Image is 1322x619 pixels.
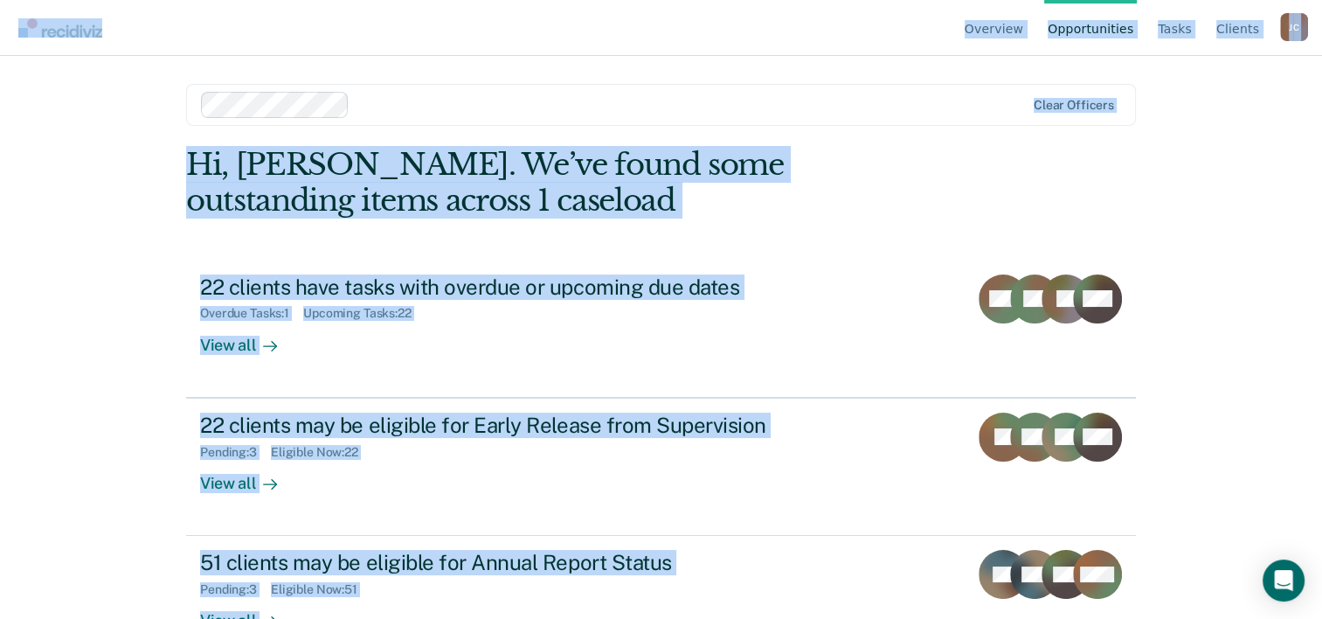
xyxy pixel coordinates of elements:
[200,306,303,321] div: Overdue Tasks : 1
[200,321,298,355] div: View all
[200,550,813,575] div: 51 clients may be eligible for Annual Report Status
[200,413,813,438] div: 22 clients may be eligible for Early Release from Supervision
[271,582,371,597] div: Eligible Now : 51
[1034,98,1114,113] div: Clear officers
[303,306,426,321] div: Upcoming Tasks : 22
[1280,13,1308,41] div: J C
[271,445,372,460] div: Eligible Now : 22
[186,147,945,219] div: Hi, [PERSON_NAME]. We’ve found some outstanding items across 1 caseload
[186,398,1136,536] a: 22 clients may be eligible for Early Release from SupervisionPending:3Eligible Now:22View all
[200,459,298,493] div: View all
[1280,13,1308,41] button: Profile dropdown button
[200,582,271,597] div: Pending : 3
[18,18,102,38] img: Recidiviz
[200,445,271,460] div: Pending : 3
[186,261,1136,398] a: 22 clients have tasks with overdue or upcoming due datesOverdue Tasks:1Upcoming Tasks:22View all
[200,275,813,300] div: 22 clients have tasks with overdue or upcoming due dates
[1263,560,1305,602] div: Open Intercom Messenger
